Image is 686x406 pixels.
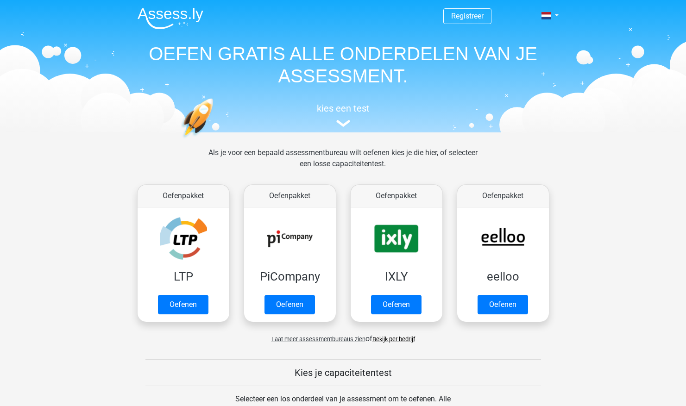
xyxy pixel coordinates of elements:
a: Oefenen [478,295,528,314]
a: kies een test [130,103,556,127]
div: Als je voor een bepaald assessmentbureau wilt oefenen kies je die hier, of selecteer een losse ca... [201,147,485,181]
a: Oefenen [371,295,422,314]
span: Laat meer assessmentbureaus zien [271,336,365,343]
h1: OEFEN GRATIS ALLE ONDERDELEN VAN JE ASSESSMENT. [130,43,556,87]
img: oefenen [181,98,249,182]
a: Registreer [451,12,484,20]
h5: Kies je capaciteitentest [145,367,541,378]
a: Oefenen [158,295,208,314]
img: Assessly [138,7,203,29]
h5: kies een test [130,103,556,114]
div: of [130,326,556,344]
img: assessment [336,120,350,127]
a: Bekijk per bedrijf [372,336,415,343]
a: Oefenen [264,295,315,314]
